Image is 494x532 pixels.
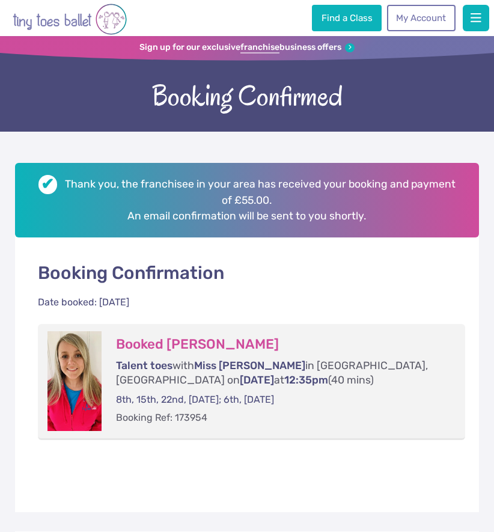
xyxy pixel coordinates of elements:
a: Sign up for our exclusivefranchisebusiness offers [139,42,355,54]
span: 12:35pm [284,374,328,386]
p: Booking Confirmation [38,260,465,285]
h2: Thank you, the franchisee in your area has received your booking and payment of £55.00. An email ... [15,163,480,237]
a: Find a Class [312,5,382,31]
p: Booking Ref: 173954 [116,411,441,424]
p: with in [GEOGRAPHIC_DATA], [GEOGRAPHIC_DATA] on at (40 mins) [116,358,441,388]
div: Date booked: [DATE] [38,296,129,309]
a: My Account [387,5,456,31]
h3: Booked [PERSON_NAME] [116,336,441,353]
strong: franchise [240,42,279,54]
p: 8th, 15th, 22nd, [DATE]; 6th, [DATE] [116,393,441,406]
img: tiny toes ballet [13,2,127,36]
span: Miss [PERSON_NAME] [194,359,305,371]
span: [DATE] [240,374,274,386]
span: Talent toes [116,359,172,371]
